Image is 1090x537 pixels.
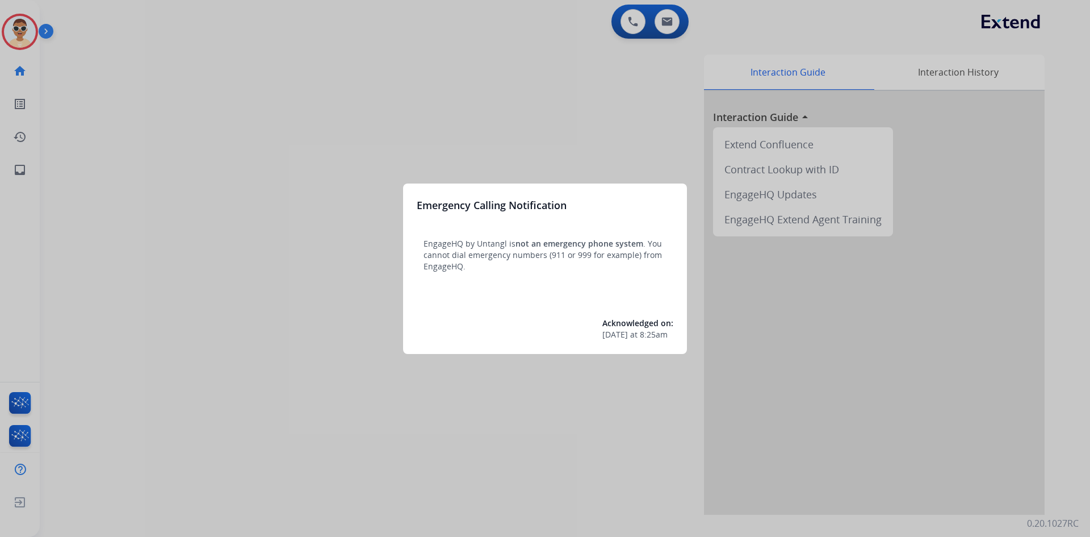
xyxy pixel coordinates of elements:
[602,318,673,328] span: Acknowledged on:
[1027,517,1079,530] p: 0.20.1027RC
[417,197,567,213] h3: Emergency Calling Notification
[640,329,668,340] span: 8:25am
[602,329,628,340] span: [DATE]
[424,238,666,272] p: EngageHQ by Untangl is . You cannot dial emergency numbers (911 or 999 for example) from EngageHQ.
[602,329,673,340] div: at
[515,238,643,249] span: not an emergency phone system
